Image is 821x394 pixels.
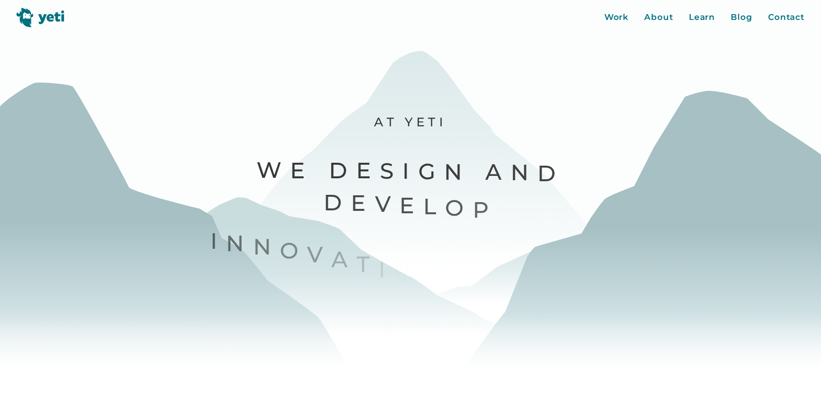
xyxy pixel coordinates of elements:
[378,255,394,284] span: i
[253,232,280,261] span: n
[731,11,753,24] a: Blog
[357,250,378,278] span: t
[394,260,418,289] span: v
[768,11,804,24] a: Contact
[17,8,65,27] img: Yeti logo
[689,11,716,24] a: Learn
[208,114,612,130] p: At Yeti
[644,11,673,24] a: About
[604,11,629,24] a: Work
[210,226,226,255] span: I
[226,229,253,258] span: n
